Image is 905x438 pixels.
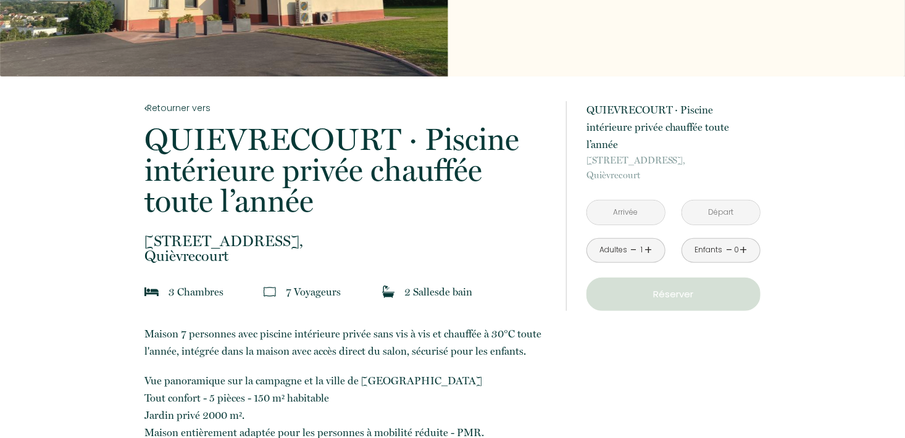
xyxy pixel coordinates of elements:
[740,241,748,260] a: +
[682,200,760,225] input: Départ
[144,124,549,217] p: QUIEVRECOURT · Piscine intérieure privée chauffée toute l’année
[645,241,653,260] a: +
[599,244,627,256] div: Adultes
[435,286,439,298] span: s
[586,101,761,153] p: QUIEVRECOURT · Piscine intérieure privée chauffée toute l’année
[591,287,756,302] p: Réserver
[144,234,549,249] span: [STREET_ADDRESS],
[336,286,341,298] span: s
[631,241,638,260] a: -
[404,283,472,300] p: 2 Salle de bain
[144,101,549,115] a: Retourner vers
[144,325,549,360] p: Maison 7 personnes avec piscine intérieure privée sans vis à vis et chauffée à 30°C toute l'année...
[264,286,276,298] img: guests
[638,244,644,256] div: 1
[144,234,549,263] p: Quièvrecourt
[587,200,665,225] input: Arrivée
[586,278,761,311] button: Réserver
[586,153,761,183] p: Quièvrecourt
[169,283,223,300] p: 3 Chambre
[219,286,223,298] span: s
[586,153,761,168] span: [STREET_ADDRESS],
[286,283,341,300] p: 7 Voyageur
[694,244,722,256] div: Enfants
[734,244,740,256] div: 0
[726,241,733,260] a: -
